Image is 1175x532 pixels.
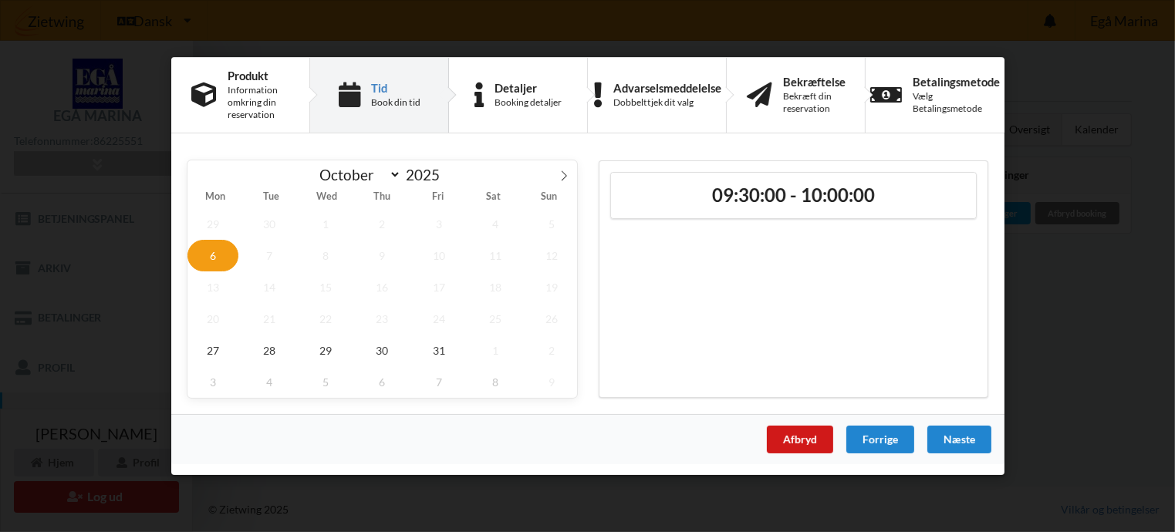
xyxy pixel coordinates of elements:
span: October 29, 2025 [300,335,351,366]
span: October 24, 2025 [413,303,464,335]
span: October 26, 2025 [526,303,577,335]
h2: 09:30:00 - 10:00:00 [622,184,965,207]
span: October 1, 2025 [300,208,351,240]
span: November 9, 2025 [526,366,577,398]
div: Advarselsmeddelelse [613,82,721,94]
div: Produkt [228,69,289,82]
span: October 18, 2025 [470,271,521,303]
span: October 19, 2025 [526,271,577,303]
div: Dobbelttjek dit valg [613,96,721,109]
span: October 6, 2025 [187,240,238,271]
span: Mon [187,193,243,203]
span: October 20, 2025 [187,303,238,335]
span: October 15, 2025 [300,271,351,303]
div: Forrige [846,426,913,453]
span: November 4, 2025 [244,366,295,398]
span: October 13, 2025 [187,271,238,303]
span: October 7, 2025 [244,240,295,271]
div: Booking detaljer [495,96,562,109]
span: Sun [521,193,576,203]
span: October 2, 2025 [356,208,407,240]
span: Fri [410,193,465,203]
select: Month [312,165,401,184]
span: October 17, 2025 [413,271,464,303]
span: November 5, 2025 [300,366,351,398]
span: November 3, 2025 [187,366,238,398]
span: November 1, 2025 [470,335,521,366]
span: October 3, 2025 [413,208,464,240]
span: October 27, 2025 [187,335,238,366]
span: Tue [243,193,299,203]
span: October 22, 2025 [300,303,351,335]
div: Vælg Betalingsmetode [913,90,1000,115]
span: November 6, 2025 [356,366,407,398]
span: October 16, 2025 [356,271,407,303]
span: October 5, 2025 [526,208,577,240]
span: October 11, 2025 [470,240,521,271]
input: Year [401,166,452,184]
span: October 21, 2025 [244,303,295,335]
span: October 23, 2025 [356,303,407,335]
span: September 29, 2025 [187,208,238,240]
div: Detaljer [495,82,562,94]
span: October 25, 2025 [470,303,521,335]
div: Bekræftelse [782,76,845,88]
div: Betalingsmetode [913,76,1000,88]
span: October 9, 2025 [356,240,407,271]
div: Book din tid [370,96,420,109]
span: Wed [299,193,354,203]
span: October 4, 2025 [470,208,521,240]
span: October 12, 2025 [526,240,577,271]
span: October 30, 2025 [356,335,407,366]
span: October 8, 2025 [300,240,351,271]
div: Afbryd [766,426,832,453]
span: October 31, 2025 [413,335,464,366]
span: October 14, 2025 [244,271,295,303]
span: October 10, 2025 [413,240,464,271]
div: Næste [927,426,991,453]
span: November 7, 2025 [413,366,464,398]
span: Sat [465,193,521,203]
div: Information omkring din reservation [228,84,289,121]
span: September 30, 2025 [244,208,295,240]
span: November 2, 2025 [526,335,577,366]
span: November 8, 2025 [470,366,521,398]
span: Thu [354,193,410,203]
div: Tid [370,82,420,94]
div: Bekræft din reservation [782,90,845,115]
span: October 28, 2025 [244,335,295,366]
